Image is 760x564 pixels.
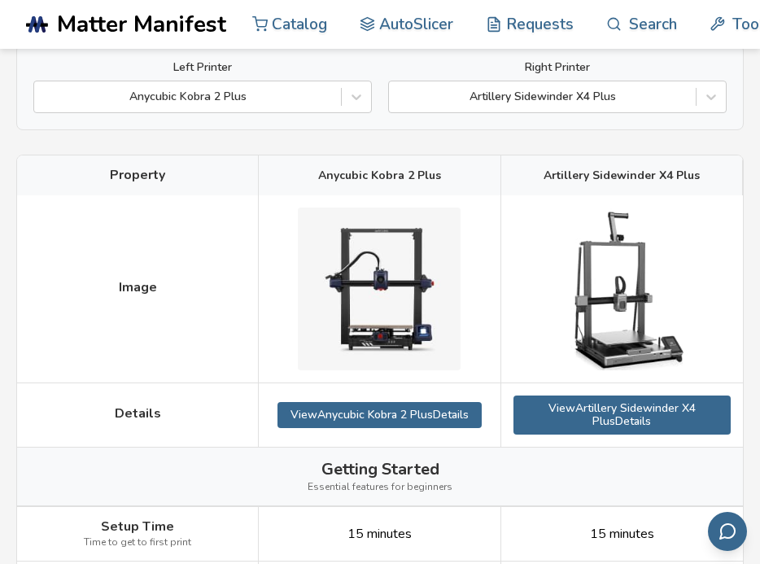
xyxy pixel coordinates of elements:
button: Send feedback via email [708,512,747,551]
label: Left Printer [33,61,372,74]
input: Anycubic Kobra 2 Plus [42,90,46,104]
span: Property [110,168,165,182]
input: Artillery Sidewinder X4 Plus [397,90,400,104]
span: 15 minutes [347,527,412,541]
span: Anycubic Kobra 2 Plus [318,169,441,182]
label: Right Printer [388,61,727,74]
span: Details [115,406,161,421]
a: ViewAnycubic Kobra 2 PlusDetails [277,402,482,428]
img: Anycubic Kobra 2 Plus [298,208,461,370]
span: Setup Time [101,519,174,534]
span: Artillery Sidewinder X4 Plus [544,169,700,182]
span: Time to get to first print [84,537,191,549]
a: ViewArtillery Sidewinder X4 PlusDetails [513,396,731,435]
img: Artillery Sidewinder X4 Plus [540,208,703,370]
span: Matter Manifest [57,11,226,37]
span: Image [119,280,157,295]
span: Essential features for beginners [308,482,452,493]
span: 15 minutes [590,527,654,541]
span: Getting Started [321,460,439,479]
